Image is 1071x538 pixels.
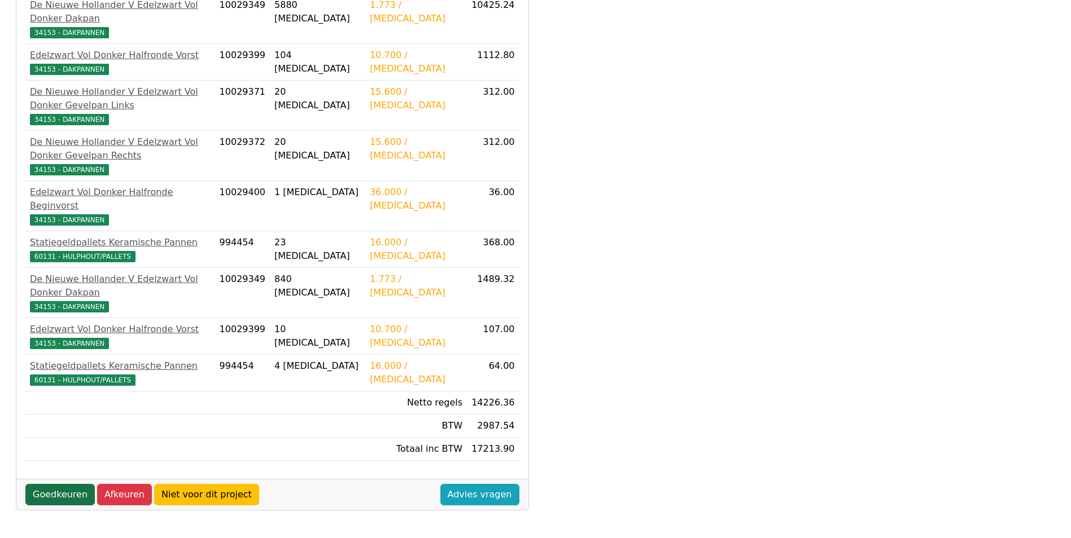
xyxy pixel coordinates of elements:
a: Statiegeldpallets Keramische Pannen60131 - HULPHOUT/PALLETS [30,236,211,263]
a: De Nieuwe Hollander V Edelzwart Vol Donker Dakpan34153 - DAKPANNEN [30,272,211,313]
td: 1489.32 [467,268,519,318]
span: 34153 - DAKPANNEN [30,27,109,38]
div: 23 [MEDICAL_DATA] [274,236,361,263]
div: 15.600 / [MEDICAL_DATA] [370,135,462,162]
td: 10029371 [215,81,270,131]
a: Statiegeldpallets Keramische Pannen60131 - HULPHOUT/PALLETS [30,359,211,386]
span: 34153 - DAKPANNEN [30,214,109,226]
div: 10.700 / [MEDICAL_DATA] [370,323,462,350]
div: 36.000 / [MEDICAL_DATA] [370,186,462,213]
span: 60131 - HULPHOUT/PALLETS [30,374,135,386]
a: Advies vragen [440,484,519,505]
div: 16.000 / [MEDICAL_DATA] [370,236,462,263]
td: 2987.54 [467,414,519,438]
a: Goedkeuren [25,484,95,505]
td: 994454 [215,231,270,268]
a: De Nieuwe Hollander V Edelzwart Vol Donker Gevelpan Links34153 - DAKPANNEN [30,85,211,126]
td: 10029399 [215,44,270,81]
div: 4 [MEDICAL_DATA] [274,359,361,373]
div: Statiegeldpallets Keramische Pannen [30,359,211,373]
td: 17213.90 [467,438,519,461]
td: 994454 [215,355,270,391]
div: 1.773 / [MEDICAL_DATA] [370,272,462,299]
td: 368.00 [467,231,519,268]
div: 20 [MEDICAL_DATA] [274,85,361,112]
td: 1112.80 [467,44,519,81]
td: 10029400 [215,181,270,231]
td: 64.00 [467,355,519,391]
div: 840 [MEDICAL_DATA] [274,272,361,299]
div: De Nieuwe Hollander V Edelzwart Vol Donker Dakpan [30,272,211,299]
td: Totaal inc BTW [365,438,467,461]
td: 107.00 [467,318,519,355]
div: Edelzwart Vol Donker Halfronde Vorst [30,48,211,62]
span: 34153 - DAKPANNEN [30,114,109,125]
td: 10029399 [215,318,270,355]
td: 10029349 [215,268,270,318]
a: Edelzwart Vol Donker Halfronde Vorst34153 - DAKPANNEN [30,323,211,350]
a: Afkeuren [97,484,152,505]
div: Statiegeldpallets Keramische Pannen [30,236,211,249]
div: Edelzwart Vol Donker Halfronde Beginvorst [30,186,211,213]
div: 16.000 / [MEDICAL_DATA] [370,359,462,386]
a: Edelzwart Vol Donker Halfronde Vorst34153 - DAKPANNEN [30,48,211,76]
td: 14226.36 [467,391,519,414]
td: BTW [365,414,467,438]
a: De Nieuwe Hollander V Edelzwart Vol Donker Gevelpan Rechts34153 - DAKPANNEN [30,135,211,176]
td: 312.00 [467,131,519,181]
div: 10.700 / [MEDICAL_DATA] [370,48,462,76]
a: Edelzwart Vol Donker Halfronde Beginvorst34153 - DAKPANNEN [30,186,211,226]
span: 34153 - DAKPANNEN [30,64,109,75]
span: 34153 - DAKPANNEN [30,338,109,349]
span: 34153 - DAKPANNEN [30,164,109,175]
div: 1 [MEDICAL_DATA] [274,186,361,199]
td: 312.00 [467,81,519,131]
td: 36.00 [467,181,519,231]
td: Netto regels [365,391,467,414]
span: 60131 - HULPHOUT/PALLETS [30,251,135,262]
div: 15.600 / [MEDICAL_DATA] [370,85,462,112]
div: De Nieuwe Hollander V Edelzwart Vol Donker Gevelpan Links [30,85,211,112]
div: 20 [MEDICAL_DATA] [274,135,361,162]
td: 10029372 [215,131,270,181]
div: 104 [MEDICAL_DATA] [274,48,361,76]
div: De Nieuwe Hollander V Edelzwart Vol Donker Gevelpan Rechts [30,135,211,162]
div: 10 [MEDICAL_DATA] [274,323,361,350]
span: 34153 - DAKPANNEN [30,301,109,312]
a: Niet voor dit project [154,484,259,505]
div: Edelzwart Vol Donker Halfronde Vorst [30,323,211,336]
